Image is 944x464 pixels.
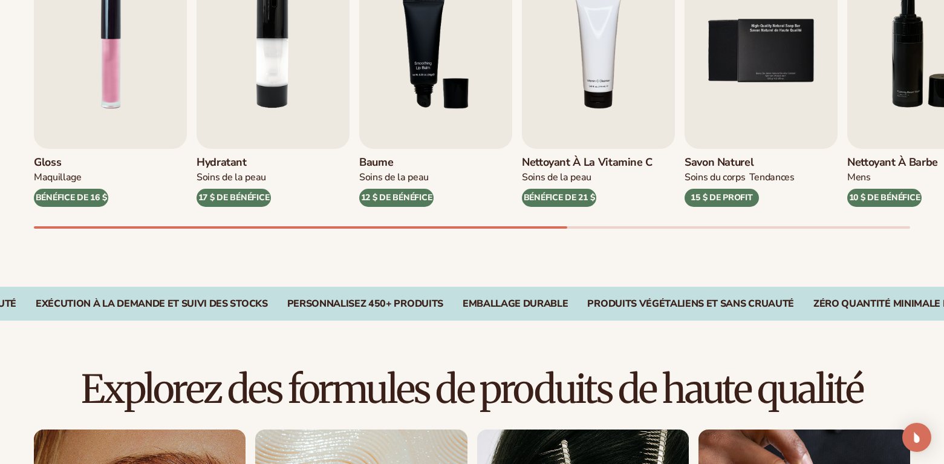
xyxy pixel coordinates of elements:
[463,298,568,310] div: EMBALLAGE DURABLE
[685,171,746,184] div: SOINS DU CORPS
[34,156,108,169] h3: Gloss
[359,189,434,207] div: 12 $ DE BÉNÉFICE
[359,156,434,169] h3: Baume
[34,369,910,410] h2: Explorez des formules de produits de haute qualité
[34,189,108,207] div: BÉNÉFICE DE 16 $
[902,423,931,452] div: Ouvrez Intercom Messenger
[522,171,591,184] div: Soins de la peau
[847,156,938,169] h3: Nettoyant à barbe
[522,156,653,169] h3: Nettoyant à la vitamine C
[587,298,793,310] div: PRODUITS VÉGÉTALIENS ET SANS CRUAUTÉ
[522,189,596,207] div: BÉNÉFICE DE 21 $
[197,189,271,207] div: 17 $ DE BÉNÉFICE
[685,189,759,207] div: 15 $ DE PROFIT
[847,189,922,207] div: 10 $ DE BÉNÉFICE
[685,156,795,169] h3: Savon naturel
[287,298,443,310] div: PERSONNALISEZ 450+ PRODUITS
[34,171,82,184] div: MAQUILLAGE
[847,171,871,184] div: Mens
[359,171,429,184] div: SOINS DE LA PEAU
[749,171,795,184] div: TENDANCES
[197,156,271,169] h3: Hydratant
[197,171,266,184] div: SOINS DE LA PEAU
[36,298,268,310] div: Exécution à la demande et suivi des stocks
